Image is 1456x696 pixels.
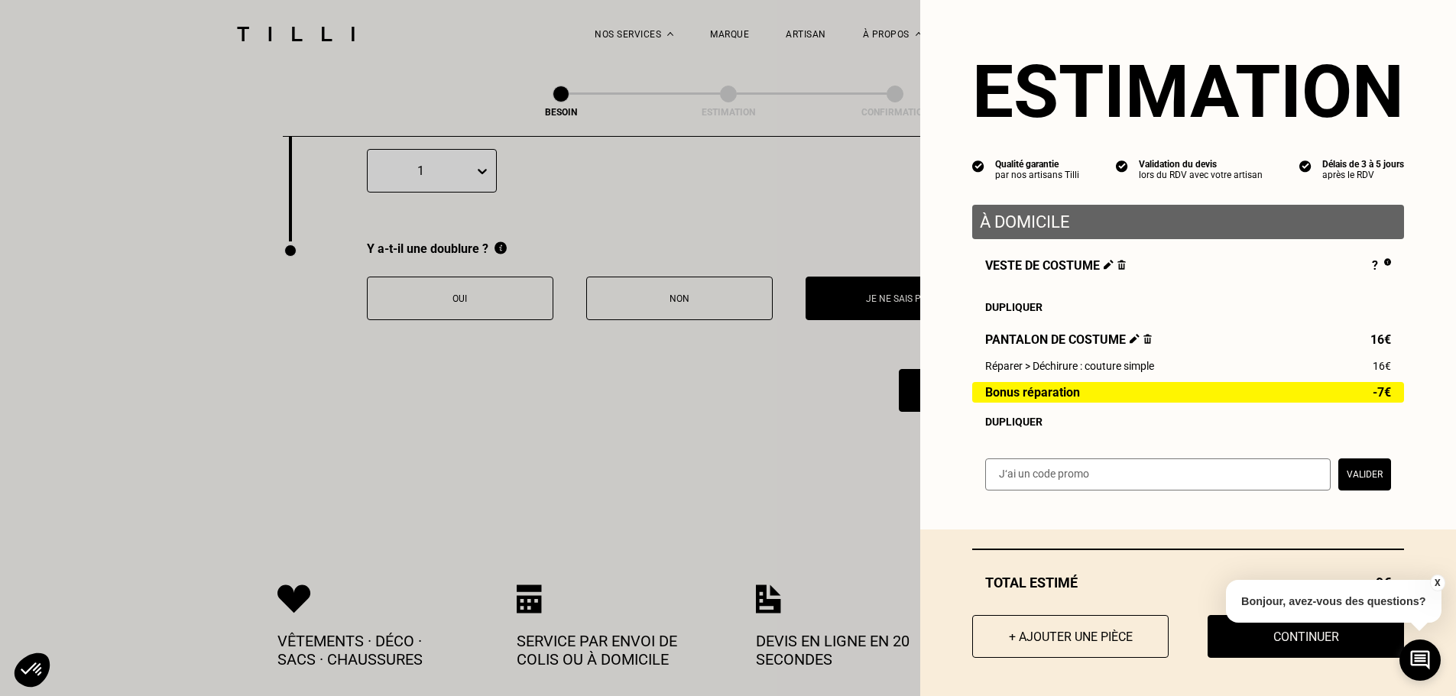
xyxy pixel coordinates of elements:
span: -7€ [1373,386,1391,399]
p: Bonjour, avez-vous des questions? [1226,580,1441,623]
div: Dupliquer [985,301,1391,313]
div: après le RDV [1322,170,1404,180]
button: X [1429,575,1445,591]
img: Éditer [1104,260,1114,270]
div: Total estimé [972,575,1404,591]
button: Valider [1338,458,1391,490]
span: Bonus réparation [985,386,1080,399]
span: Veste de costume [985,258,1126,275]
span: 16€ [1370,332,1391,347]
div: Dupliquer [985,416,1391,428]
span: 16€ [1373,360,1391,372]
p: À domicile [980,212,1396,231]
input: J‘ai un code promo [985,458,1331,490]
button: + Ajouter une pièce [972,615,1169,658]
div: Validation du devis [1139,159,1263,170]
img: Éditer [1130,334,1140,344]
img: icon list info [1116,159,1128,173]
div: par nos artisans Tilli [995,170,1079,180]
img: icon list info [1299,159,1312,173]
img: icon list info [972,159,984,173]
section: Estimation [972,49,1404,134]
img: Pourquoi le prix est indéfini ? [1384,258,1391,266]
span: Réparer > Déchirure : couture simple [985,360,1154,372]
div: Qualité garantie [995,159,1079,170]
div: ? [1372,258,1391,275]
div: lors du RDV avec votre artisan [1139,170,1263,180]
div: Délais de 3 à 5 jours [1322,159,1404,170]
button: Continuer [1208,615,1404,658]
img: Supprimer [1117,260,1126,270]
img: Supprimer [1143,334,1152,344]
span: Pantalon de costume [985,332,1152,347]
